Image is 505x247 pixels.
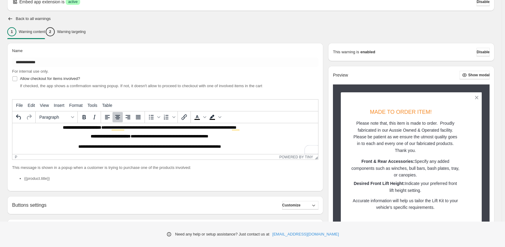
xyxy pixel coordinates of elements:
[15,155,17,159] div: p
[333,73,348,78] h2: Preview
[12,202,47,208] h2: Buttons settings
[37,112,76,122] button: Formats
[282,201,318,209] button: Customize
[40,103,49,108] span: View
[24,176,318,182] li: {{product.title}}
[7,27,16,36] div: 1
[282,203,301,208] span: Customize
[361,159,414,164] strong: Front & Rear Accessories:
[351,120,459,154] p: Please note that, this item is made to order. Proudly fabricated in our Aussie Owned & Operated f...
[351,180,459,194] li: Indicate your preferred front lift height setting.
[477,48,490,56] button: Disable
[102,112,112,122] button: Align left
[57,29,86,34] p: Warning targeting
[133,112,143,122] button: Justify
[20,84,262,88] span: If checked, the app shows a confirmation warning popup. If not, it doesn't allow to proceed to ch...
[24,112,34,122] button: Redo
[19,29,45,34] p: Warning content
[14,112,24,122] button: Undo
[333,49,359,55] p: This warning is
[207,112,222,122] div: Background color
[12,165,318,171] p: This message is shown in a popup when a customer is trying to purchase one of the products involved:
[12,69,48,74] span: For internal use only.
[69,103,83,108] span: Format
[468,73,490,77] span: Show modal
[112,112,123,122] button: Align center
[146,112,161,122] div: Bullet list
[87,103,97,108] span: Tools
[20,76,80,81] span: Allow checkout for items involved?
[279,155,313,159] a: Powered by Tiny
[313,154,318,160] div: Resize
[351,109,459,116] h2: MADE TO ORDER ITEM!
[351,197,459,211] p: Accurate information will help us tailor the Lift Kit to your vehicle's specific requirements.
[12,123,318,154] iframe: Rich Text Area
[192,112,207,122] div: Text color
[12,48,23,53] span: Name
[123,112,133,122] button: Align right
[39,115,69,120] span: Paragraph
[79,112,89,122] button: Bold
[16,103,23,108] span: File
[46,25,86,38] button: 2Warning targeting
[477,50,490,54] span: Disable
[161,112,176,122] div: Numbered list
[16,16,51,21] h2: Back to all warnings
[7,25,45,38] button: 1Warning content
[354,181,405,186] strong: Desired Front Lift Height:
[102,103,112,108] span: Table
[179,112,189,122] button: Insert/edit link
[360,49,375,55] strong: enabled
[351,158,459,178] li: Specify any added components such as winches, bull bars, bash plates, tray, or canopies.
[46,27,55,36] div: 2
[54,103,64,108] span: Insert
[89,112,99,122] button: Italic
[272,231,339,237] a: [EMAIL_ADDRESS][DOMAIN_NAME]
[28,103,35,108] span: Edit
[460,71,490,79] button: Show modal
